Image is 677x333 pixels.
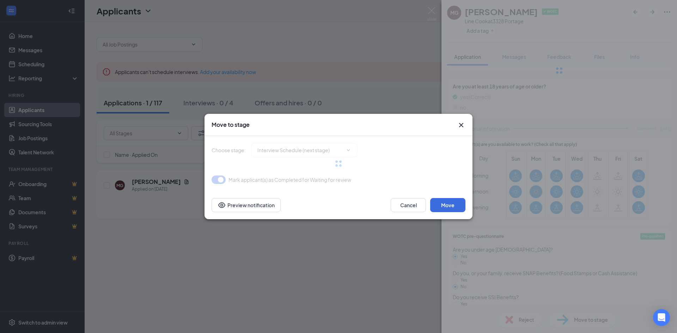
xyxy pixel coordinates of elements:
[653,309,670,326] div: Open Intercom Messenger
[391,198,426,212] button: Cancel
[218,201,226,209] svg: Eye
[457,121,465,129] svg: Cross
[457,121,465,129] button: Close
[212,198,281,212] button: Preview notificationEye
[212,121,250,129] h3: Move to stage
[430,198,465,212] button: Move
